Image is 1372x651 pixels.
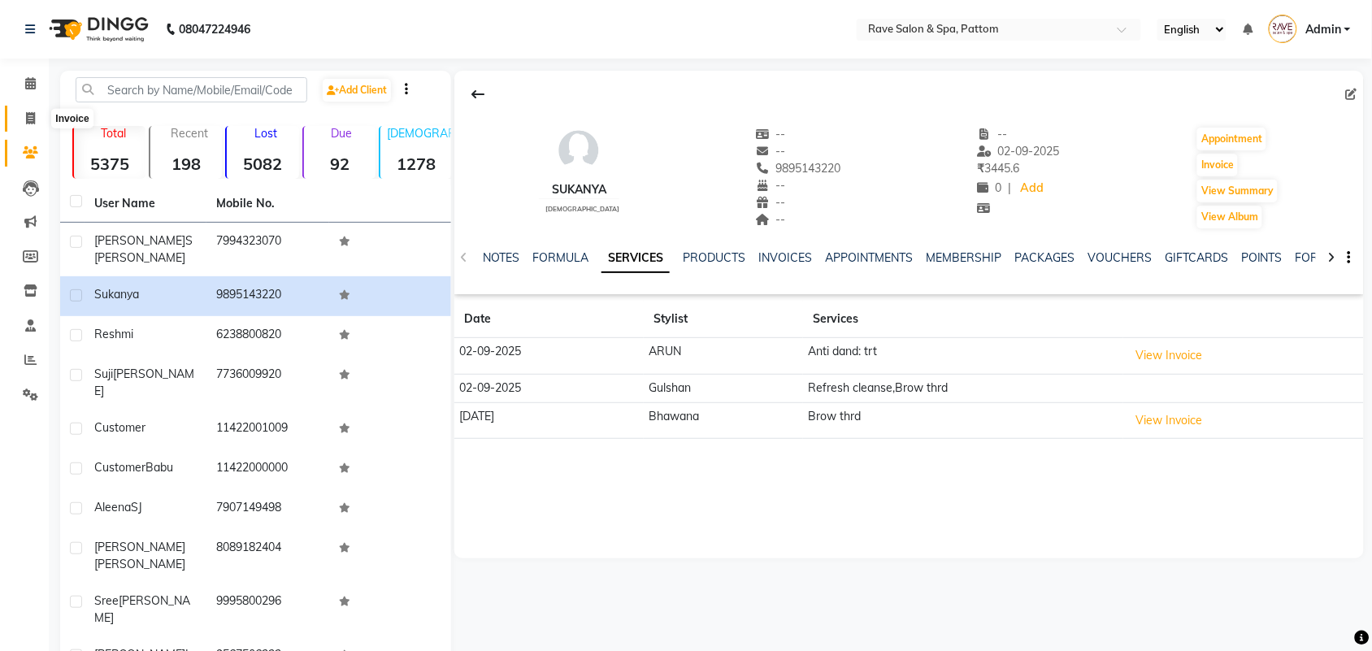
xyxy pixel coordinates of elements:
[1269,15,1297,43] img: Admin
[145,460,173,475] span: Babu
[94,557,185,571] span: [PERSON_NAME]
[977,161,984,176] span: ₹
[1241,250,1283,265] a: POINTS
[304,154,376,174] strong: 92
[94,287,139,302] span: Sukanya
[755,212,786,227] span: --
[74,154,145,174] strong: 5375
[41,7,153,52] img: logo
[803,402,1123,439] td: Brow thrd
[227,154,298,174] strong: 5082
[1128,343,1209,368] button: View Invoice
[825,250,913,265] a: APPOINTMENTS
[1128,408,1209,433] button: View Invoice
[755,178,786,193] span: --
[926,250,1001,265] a: MEMBERSHIP
[85,185,206,223] th: User Name
[206,185,328,223] th: Mobile No.
[454,301,644,338] th: Date
[803,301,1123,338] th: Services
[206,276,328,316] td: 9895143220
[206,356,328,410] td: 7736009920
[94,367,194,398] span: [PERSON_NAME]
[1014,250,1075,265] a: PACKAGES
[1088,250,1152,265] a: VOUCHERS
[206,489,328,529] td: 7907149498
[758,250,812,265] a: INVOICES
[206,583,328,636] td: 9995800296
[1008,180,1011,197] span: |
[755,127,786,141] span: --
[179,7,250,52] b: 08047224946
[206,410,328,449] td: 11422001009
[803,338,1123,375] td: Anti dand: trt
[387,126,452,141] p: [DEMOGRAPHIC_DATA]
[380,154,452,174] strong: 1278
[554,126,603,175] img: avatar
[1197,128,1266,150] button: Appointment
[206,529,328,583] td: 8089182404
[1018,177,1046,200] a: Add
[644,301,803,338] th: Stylist
[803,374,1123,402] td: Refresh cleanse,Brow thrd
[977,180,1001,195] span: 0
[157,126,222,141] p: Recent
[150,154,222,174] strong: 198
[755,161,841,176] span: 9895143220
[454,374,644,402] td: 02-09-2025
[977,144,1060,158] span: 02-09-2025
[131,500,142,514] span: SJ
[1165,250,1228,265] a: GIFTCARDS
[1197,206,1262,228] button: View Album
[206,316,328,356] td: 6238800820
[1197,180,1278,202] button: View Summary
[94,327,133,341] span: Reshmi
[1296,250,1336,265] a: FORMS
[51,109,93,128] div: Invoice
[532,250,588,265] a: FORMULA
[94,460,145,475] span: Customer
[977,127,1008,141] span: --
[323,79,391,102] a: Add Client
[94,420,145,435] span: Customer
[206,223,328,276] td: 7994323070
[233,126,298,141] p: Lost
[454,402,644,439] td: [DATE]
[644,402,803,439] td: Bhawana
[601,244,670,273] a: SERVICES
[1305,21,1341,38] span: Admin
[307,126,376,141] p: Due
[545,205,619,213] span: [DEMOGRAPHIC_DATA]
[94,593,119,608] span: Sree
[94,233,185,248] span: [PERSON_NAME]
[755,195,786,210] span: --
[94,593,190,625] span: [PERSON_NAME]
[94,500,131,514] span: Aleena
[76,77,307,102] input: Search by Name/Mobile/Email/Code
[94,540,185,554] span: [PERSON_NAME]
[644,374,803,402] td: Gulshan
[539,181,619,198] div: Sukanya
[755,144,786,158] span: --
[94,367,113,381] span: Suji
[977,161,1019,176] span: 3445.6
[483,250,519,265] a: NOTES
[80,126,145,141] p: Total
[683,250,745,265] a: PRODUCTS
[206,449,328,489] td: 11422000000
[1197,154,1238,176] button: Invoice
[454,338,644,375] td: 02-09-2025
[644,338,803,375] td: ARUN
[461,79,495,110] div: Back to Client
